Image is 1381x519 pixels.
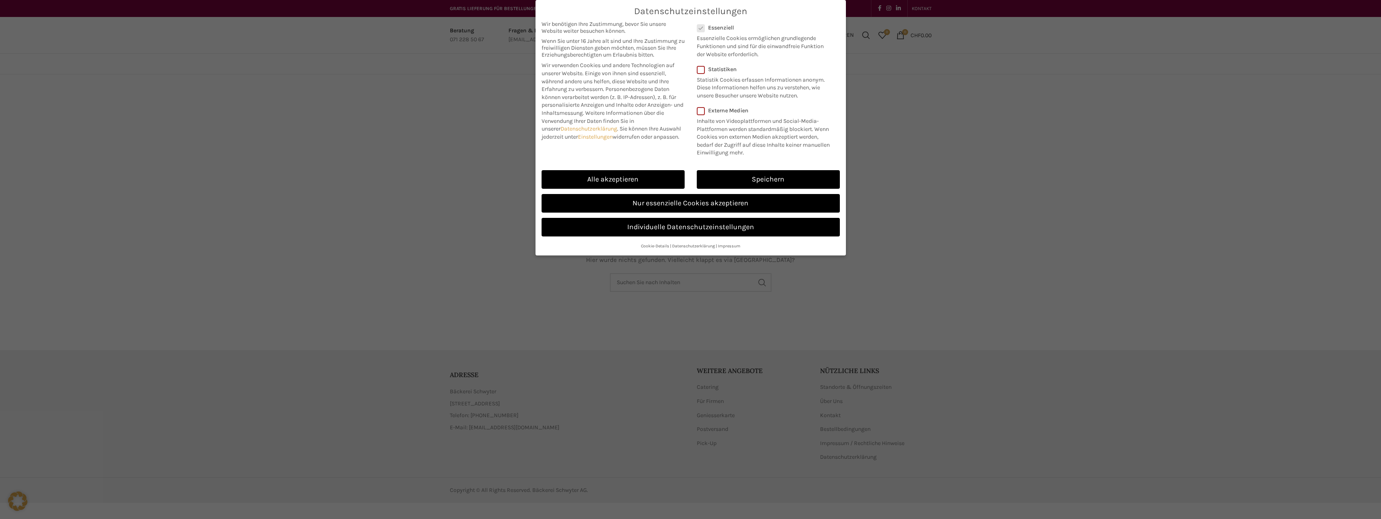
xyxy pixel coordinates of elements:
p: Statistik Cookies erfassen Informationen anonym. Diese Informationen helfen uns zu verstehen, wie... [697,73,829,100]
span: Personenbezogene Daten können verarbeitet werden (z. B. IP-Adressen), z. B. für personalisierte A... [542,86,683,116]
a: Impressum [718,243,740,249]
p: Inhalte von Videoplattformen und Social-Media-Plattformen werden standardmäßig blockiert. Wenn Co... [697,114,835,157]
label: Essenziell [697,24,829,31]
a: Cookie-Details [641,243,669,249]
span: Weitere Informationen über die Verwendung Ihrer Daten finden Sie in unserer . [542,110,664,132]
a: Nur essenzielle Cookies akzeptieren [542,194,840,213]
a: Datenschutzerklärung [672,243,715,249]
label: Statistiken [697,66,829,73]
span: Wenn Sie unter 16 Jahre alt sind und Ihre Zustimmung zu freiwilligen Diensten geben möchten, müss... [542,38,685,58]
p: Essenzielle Cookies ermöglichen grundlegende Funktionen und sind für die einwandfreie Funktion de... [697,31,829,58]
a: Alle akzeptieren [542,170,685,189]
a: Datenschutzerklärung [561,125,617,132]
label: Externe Medien [697,107,835,114]
a: Speichern [697,170,840,189]
span: Wir benötigen Ihre Zustimmung, bevor Sie unsere Website weiter besuchen können. [542,21,685,34]
a: Individuelle Datenschutzeinstellungen [542,218,840,236]
span: Datenschutzeinstellungen [634,6,747,17]
span: Sie können Ihre Auswahl jederzeit unter widerrufen oder anpassen. [542,125,681,140]
a: Einstellungen [578,133,613,140]
span: Wir verwenden Cookies und andere Technologien auf unserer Website. Einige von ihnen sind essenzie... [542,62,675,93]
